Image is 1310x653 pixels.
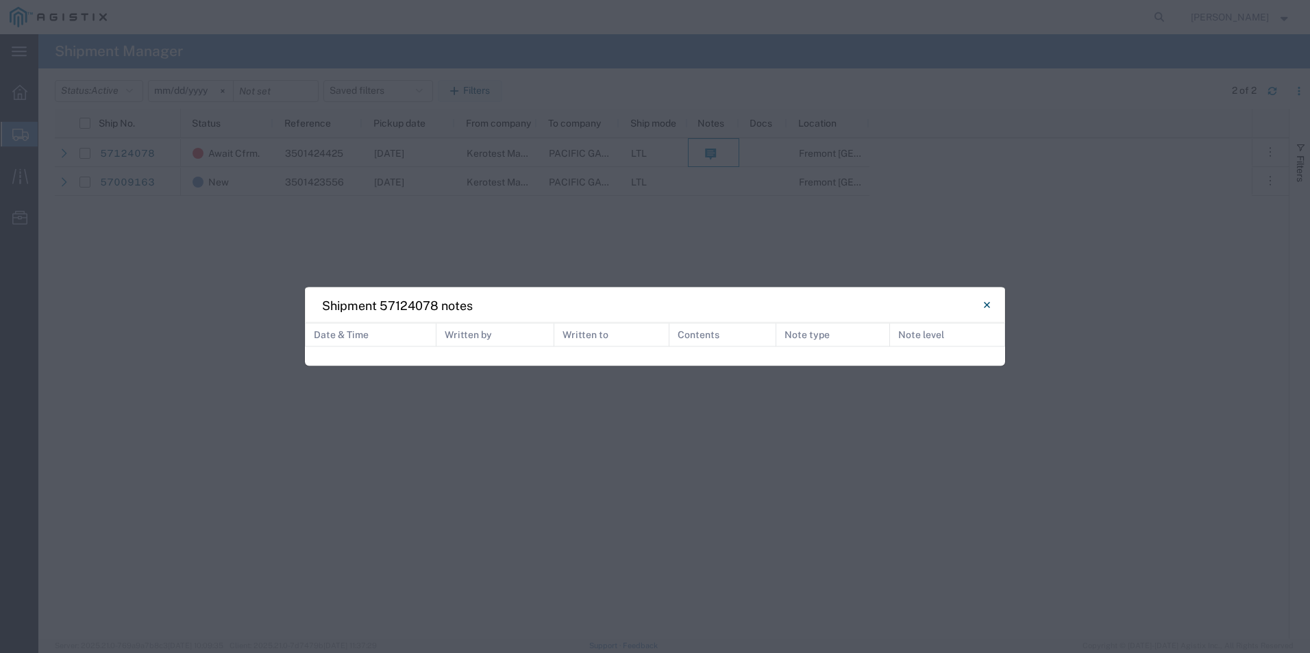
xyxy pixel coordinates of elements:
span: Written by [445,329,492,340]
span: Written to [563,329,608,340]
span: Note type [784,329,830,340]
h4: Shipment 57124078 notes [322,296,473,314]
button: Close [973,292,1000,319]
span: Date & Time [314,329,369,340]
span: Note level [898,329,944,340]
span: Contents [678,329,719,340]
